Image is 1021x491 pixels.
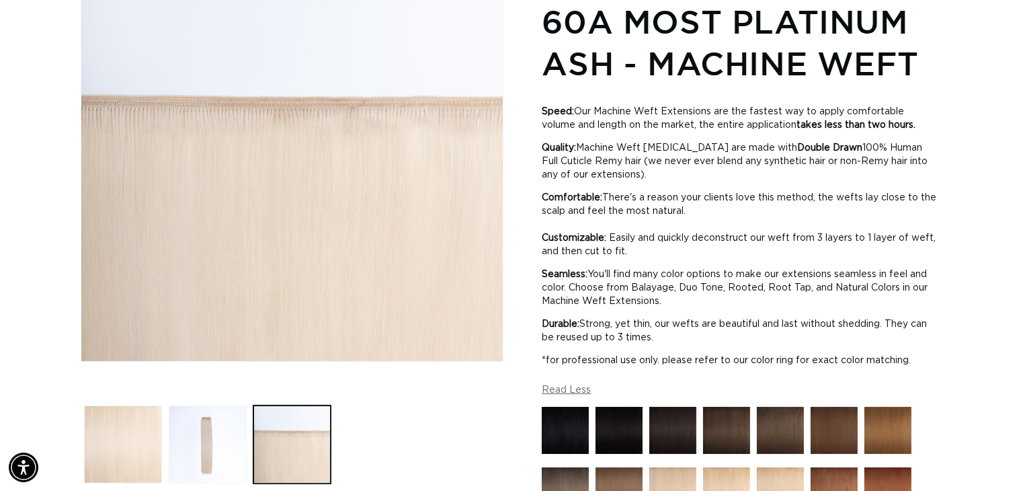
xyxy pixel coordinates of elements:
[797,143,862,153] strong: Double Drawn
[596,407,643,461] a: 1N Natural Black - Machine Weft
[542,193,602,202] b: Comfortable:
[542,191,940,258] p: There's a reason your clients love this method, the wefts lay close to the scalp and feel the mos...
[542,317,940,344] p: Strong, yet thin, our wefts are beautiful and last without shedding. They can be reused up to 3 t...
[542,354,940,367] p: *for professional use only. please refer to our color ring for exact color matching.
[954,426,1021,491] iframe: Chat Widget
[542,407,589,454] img: 1 Black - Machine Weft
[542,270,587,279] b: Seamless:
[84,406,162,484] button: Load image 1 in gallery view
[542,407,589,461] a: 1 Black - Machine Weft
[542,143,576,153] b: Quality:
[542,268,940,308] p: You'll find many color options to make our extensions seamless in feel and color. Choose from Bal...
[811,407,858,461] a: 4 Medium Brown - Machine Weft
[703,407,750,454] img: 2 Dark Brown - Machine Weft
[542,1,940,85] h1: 60A Most Platinum Ash - Machine Weft
[864,407,911,461] a: 6 Light Brown - Machine Weft
[9,453,38,482] div: Accessibility Menu
[649,407,696,461] a: 1B Soft Black - Machine Weft
[757,407,804,454] img: 4AB Medium Ash Brown - Machine Weft
[864,407,911,454] img: 6 Light Brown - Machine Weft
[703,407,750,461] a: 2 Dark Brown - Machine Weft
[253,406,331,484] button: Load image 3 in gallery view
[649,407,696,454] img: 1B Soft Black - Machine Weft
[169,406,247,484] button: Load image 2 in gallery view
[542,107,574,116] b: Speed:
[596,407,643,454] img: 1N Natural Black - Machine Weft
[757,407,804,461] a: 4AB Medium Ash Brown - Machine Weft
[542,319,579,329] b: Durable:
[542,105,940,132] p: Our Machine Weft Extensions are the fastest way to apply comfortable volume and length on the mar...
[797,120,915,130] b: takes less than two hours.
[542,385,591,396] button: Read Less
[542,233,609,243] b: Customizable:
[542,141,940,182] p: Machine Weft [MEDICAL_DATA] are made with 100% Human Full Cuticle Remy hair (we never ever blend ...
[542,233,936,256] span: Easily and quickly deconstruct our weft from 3 layers to 1 layer of weft, and then cut to fit.
[811,407,858,454] img: 4 Medium Brown - Machine Weft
